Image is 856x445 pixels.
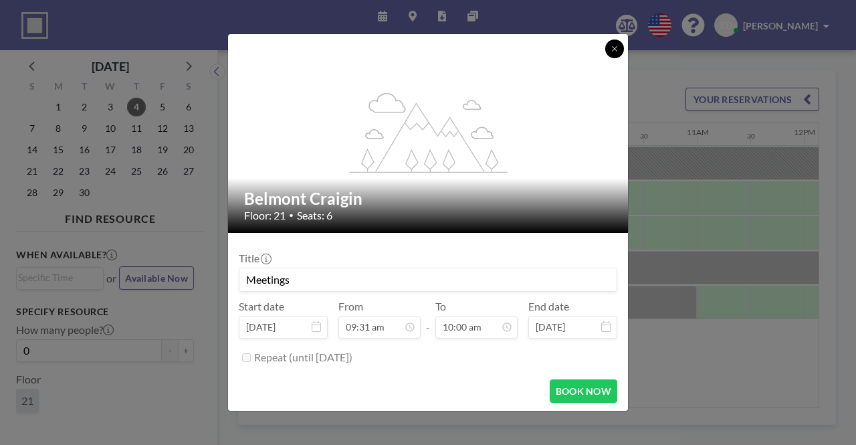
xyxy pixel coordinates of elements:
[297,209,332,222] span: Seats: 6
[338,300,363,313] label: From
[435,300,446,313] label: To
[239,268,617,291] input: Eder's reservation
[550,379,617,403] button: BOOK NOW
[244,189,613,209] h2: Belmont Craigin
[350,92,508,173] g: flex-grow: 1.2;
[289,210,294,220] span: •
[244,209,286,222] span: Floor: 21
[239,300,284,313] label: Start date
[426,304,430,334] span: -
[528,300,569,313] label: End date
[239,252,270,265] label: Title
[254,351,352,364] label: Repeat (until [DATE])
